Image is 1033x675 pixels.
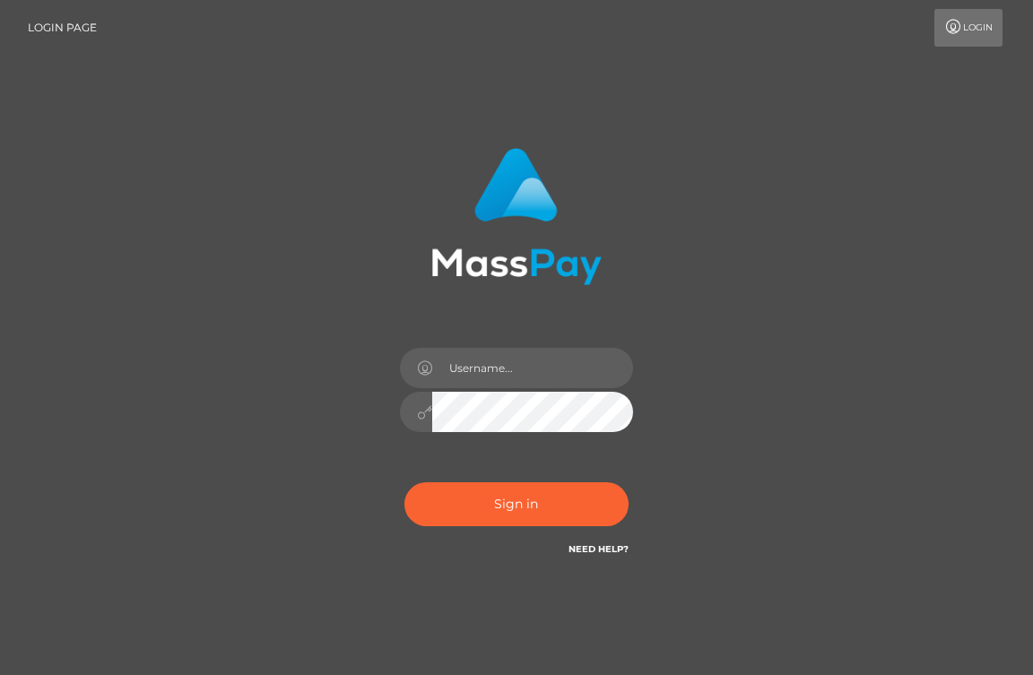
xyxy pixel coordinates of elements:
[28,9,97,47] a: Login Page
[404,482,629,526] button: Sign in
[432,348,633,388] input: Username...
[569,543,629,555] a: Need Help?
[431,148,602,285] img: MassPay Login
[934,9,1003,47] a: Login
